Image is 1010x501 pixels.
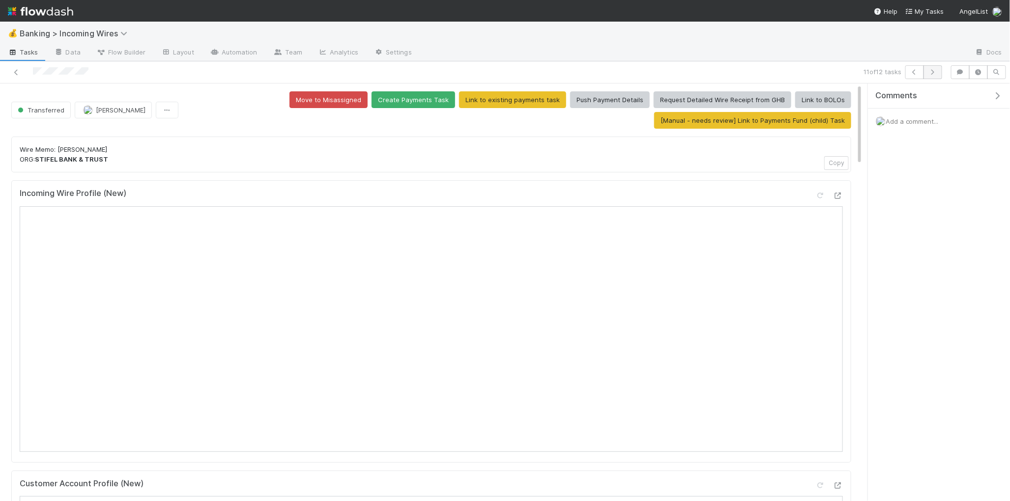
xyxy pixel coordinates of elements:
span: Add a comment... [886,117,939,125]
button: Copy [824,156,849,170]
span: Tasks [8,47,38,57]
span: Transferred [16,106,64,114]
a: Automation [202,45,265,61]
a: Data [46,45,88,61]
img: logo-inverted-e16ddd16eac7371096b0.svg [8,3,73,20]
h5: Incoming Wire Profile (New) [20,189,126,198]
button: Transferred [11,102,71,118]
strong: STIFEL BANK & TRUST [35,155,108,163]
a: My Tasks [905,6,944,16]
span: 11 of 12 tasks [864,67,901,77]
h5: Customer Account Profile (New) [20,479,144,489]
img: avatar_eacbd5bb-7590-4455-a9e9-12dcb5674423.png [992,7,1002,17]
button: Link to existing payments task [459,91,566,108]
span: 💰 [8,29,18,37]
span: My Tasks [905,7,944,15]
button: Request Detailed Wire Receipt from GHB [654,91,791,108]
button: Push Payment Details [570,91,650,108]
a: Docs [967,45,1010,61]
a: Settings [366,45,420,61]
button: Create Payments Task [372,91,455,108]
a: Flow Builder [88,45,153,61]
a: Team [265,45,310,61]
a: Layout [153,45,202,61]
p: Wire Memo: [PERSON_NAME] ORG: [20,145,843,164]
button: [PERSON_NAME] [75,102,152,118]
div: Help [874,6,897,16]
span: Comments [875,91,918,101]
button: Move to Misassigned [289,91,368,108]
span: AngelList [960,7,988,15]
img: avatar_eacbd5bb-7590-4455-a9e9-12dcb5674423.png [83,105,93,115]
span: [PERSON_NAME] [96,106,145,114]
span: Banking > Incoming Wires [20,28,132,38]
a: Analytics [310,45,366,61]
img: avatar_eacbd5bb-7590-4455-a9e9-12dcb5674423.png [876,116,886,126]
span: Flow Builder [96,47,145,57]
button: [Manual - needs review] Link to Payments Fund (child) Task [654,112,851,129]
button: Link to BOLOs [795,91,851,108]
